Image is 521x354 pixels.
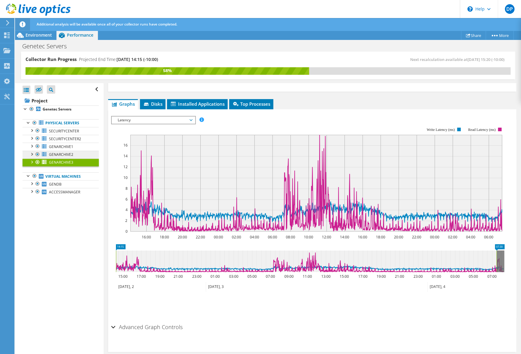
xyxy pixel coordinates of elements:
[461,31,486,40] a: Share
[487,274,496,279] text: 07:00
[67,32,93,38] span: Performance
[410,57,507,62] span: Next recalculation available at
[358,234,367,240] text: 16:00
[376,274,386,279] text: 19:00
[358,274,367,279] text: 17:00
[23,105,99,113] a: Genetec Servers
[79,56,158,63] h4: Projected End Time:
[322,234,331,240] text: 12:00
[111,321,183,333] h2: Advanced Graph Controls
[432,274,441,279] text: 01:00
[376,234,385,240] text: 18:00
[117,56,158,62] span: [DATE] 14:15 (-10:00)
[126,186,128,191] text: 8
[49,182,62,187] span: GENDB
[195,234,205,240] text: 22:00
[43,107,71,112] b: Genetec Servers
[426,128,454,132] text: Write Latency (ms)
[232,234,241,240] text: 02:00
[126,197,128,202] text: 6
[247,274,256,279] text: 05:00
[302,274,312,279] text: 11:00
[26,32,52,38] span: Environment
[413,274,423,279] text: 23:00
[123,153,128,159] text: 14
[123,164,128,169] text: 12
[304,234,313,240] text: 10:00
[123,175,128,180] text: 10
[126,229,128,234] text: 0
[394,234,403,240] text: 20:00
[467,6,473,12] svg: \n
[26,67,309,74] div: 58%
[23,135,99,143] a: SECURITYCENTER2
[340,234,349,240] text: 14:00
[192,274,201,279] text: 23:00
[265,274,275,279] text: 07:00
[23,180,99,188] a: GENDB
[23,127,99,135] a: SECURITYCENTER
[486,31,513,40] a: More
[23,151,99,159] a: GENARCHIVE2
[284,274,293,279] text: 09:00
[214,234,223,240] text: 00:00
[49,189,80,195] span: ACCESSMANAGER
[229,274,238,279] text: 03:00
[118,274,127,279] text: 15:00
[155,274,164,279] text: 19:00
[111,101,135,107] span: Graphs
[143,101,162,107] span: Disks
[173,274,183,279] text: 21:00
[468,128,495,132] text: Read Latency (ms)
[430,234,439,240] text: 00:00
[23,172,99,180] a: Virtual Machines
[466,234,475,240] text: 04:00
[412,234,421,240] text: 22:00
[170,101,225,107] span: Installed Applications
[23,188,99,196] a: ACCESSMANAGER
[49,152,73,157] span: GENARCHIVE2
[123,143,128,148] text: 16
[448,234,457,240] text: 02:00
[49,136,81,141] span: SECURITYCENTER2
[141,234,151,240] text: 16:00
[468,57,504,62] span: [DATE] 15:20 (-10:00)
[232,101,270,107] span: Top Processes
[37,22,177,27] span: Additional analysis will be available once all of your collector runs have completed.
[250,234,259,240] text: 04:00
[210,274,220,279] text: 01:00
[268,234,277,240] text: 06:00
[23,119,99,127] a: Physical Servers
[339,274,349,279] text: 15:00
[321,274,330,279] text: 13:00
[286,234,295,240] text: 08:00
[49,144,73,149] span: GENARCHIVE1
[49,129,79,134] span: SECURITYCENTER
[505,4,514,14] span: DP
[114,79,149,84] a: More Information
[23,96,99,105] a: Project
[136,274,146,279] text: 17:00
[450,274,459,279] text: 03:00
[468,274,478,279] text: 05:00
[126,207,128,212] text: 4
[177,234,187,240] text: 20:00
[115,116,192,124] span: Latency
[484,234,493,240] text: 06:00
[23,159,99,166] a: GENARCHIVE3
[20,43,76,50] h1: Genetec Servers
[125,218,127,223] text: 2
[395,274,404,279] text: 21:00
[159,234,169,240] text: 18:00
[49,160,73,165] span: GENARCHIVE3
[23,143,99,150] a: GENARCHIVE1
